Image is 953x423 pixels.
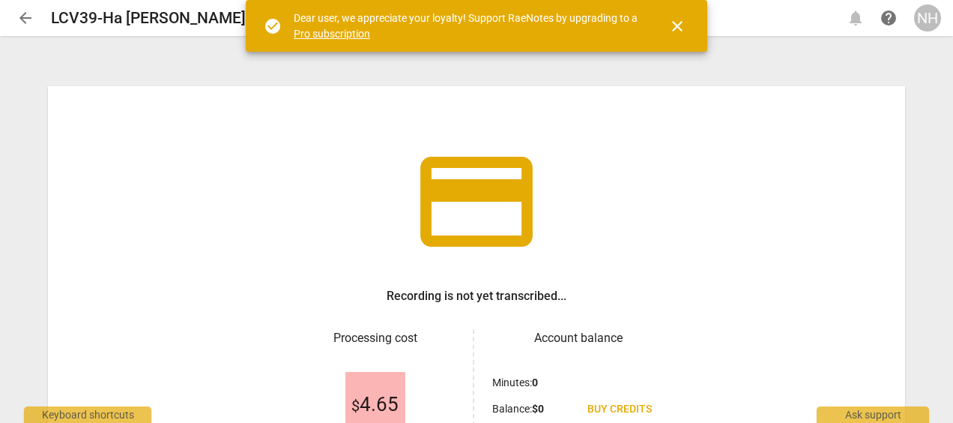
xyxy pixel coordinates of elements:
h2: LCV39-Ha [PERSON_NAME] [PERSON_NAME]-Dot 1-[PERSON_NAME]-09.07.25 [51,9,605,28]
div: Dear user, we appreciate your loyalty! Support RaeNotes by upgrading to a [294,10,641,41]
span: $ [351,397,360,415]
p: Minutes : [492,375,538,391]
span: credit_card [409,134,544,269]
a: Pro subscription [294,28,370,40]
div: Ask support [817,406,929,423]
p: Balance : [492,401,544,417]
span: 4.65 [351,394,399,416]
span: help [880,9,898,27]
div: Keyboard shortcuts [24,406,151,423]
b: $ 0 [532,403,544,415]
b: 0 [532,376,538,388]
h3: Account balance [492,329,664,347]
span: close [668,17,686,35]
span: check_circle [264,17,282,35]
a: Help [875,4,902,31]
button: NH [914,4,941,31]
a: Buy credits [575,396,664,423]
h3: Processing cost [289,329,461,347]
button: Close [659,8,695,44]
span: Buy credits [587,402,652,417]
span: arrow_back [16,9,34,27]
h3: Recording is not yet transcribed... [387,287,566,305]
